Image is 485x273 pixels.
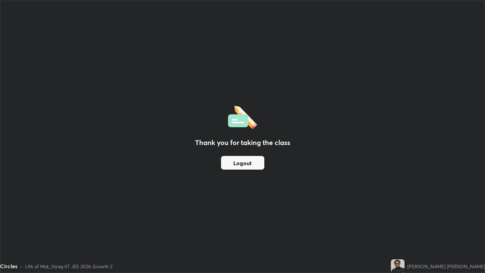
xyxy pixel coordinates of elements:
[221,156,264,170] button: Logout
[195,138,290,148] h2: Thank you for taking the class
[407,263,485,270] div: [PERSON_NAME] [PERSON_NAME]
[391,259,405,273] img: cc4f2f66695a4fef97feaee5d3d37d29.jpg
[25,263,113,270] div: L96 of Mat_Vizag IIT JEE 2026 Growth 2
[228,103,257,129] img: offlineFeedback.1438e8b3.svg
[20,263,23,270] div: •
